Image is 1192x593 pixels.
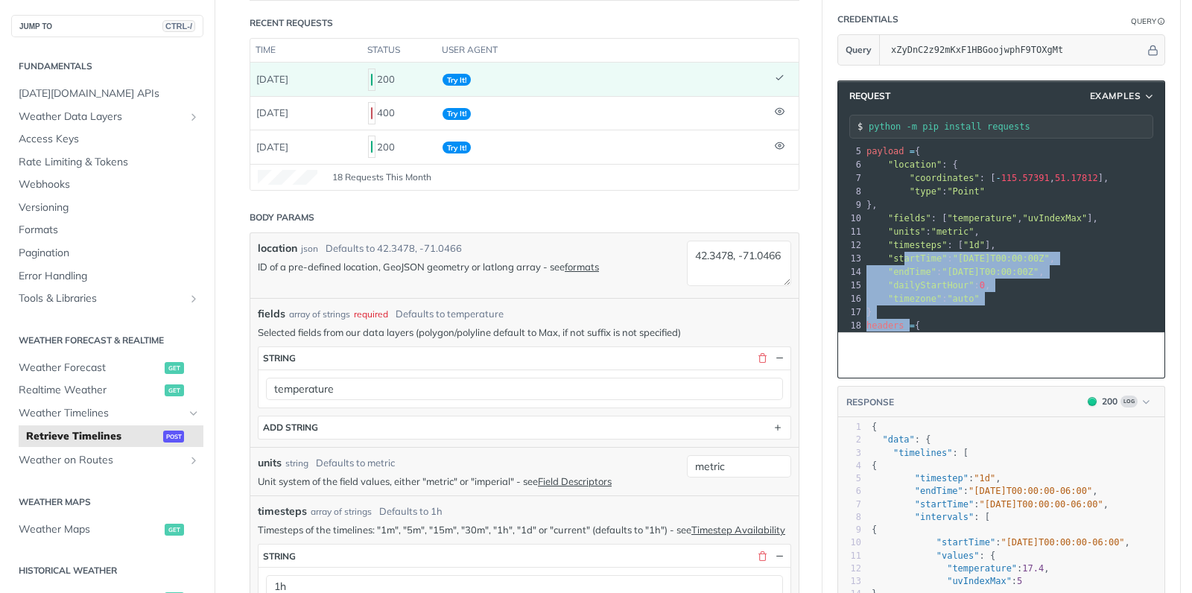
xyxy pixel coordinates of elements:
div: Defaults to metric [316,456,395,471]
a: Formats [11,219,203,241]
span: "[DATE]T00:00:00-06:00" [1001,537,1124,548]
div: 200 [1102,395,1117,408]
span: : , [866,226,980,237]
span: : [866,186,985,197]
span: : , [872,486,1097,496]
span: "[DATE]T00:00:00Z" [953,253,1050,264]
span: 18 Requests This Month [332,171,431,184]
span: Query [846,43,872,57]
a: Versioning [11,197,203,219]
span: Examples [1090,89,1141,103]
span: 400 [371,107,372,119]
div: 1 [838,421,861,434]
span: Weather Data Layers [19,110,184,124]
span: fields [258,306,285,322]
span: "location" [888,159,942,170]
span: 115.57391 [1001,173,1050,183]
span: Log [1120,396,1138,408]
i: Information [1158,18,1165,25]
span: "[DATE]T00:00:00Z" [942,267,1039,277]
a: Rate Limiting & Tokens [11,151,203,174]
a: Field Descriptors [538,475,612,487]
div: 10 [838,536,861,549]
a: Webhooks [11,174,203,196]
div: 9 [838,198,863,212]
span: "endTime" [915,486,963,496]
span: Formats [19,223,200,238]
button: Show subpages for Weather Data Layers [188,111,200,123]
a: Access Keys [11,128,203,150]
button: Hide [773,549,786,562]
span: : [866,294,980,304]
div: json [301,242,318,256]
span: : , [872,537,1130,548]
span: "units" [888,226,926,237]
span: : , [872,473,1001,483]
span: Versioning [19,200,200,215]
div: 13 [838,252,863,265]
a: formats [565,261,599,273]
span: Weather Timelines [19,406,184,421]
div: 3 [838,447,861,460]
div: Defaults to temperature [396,307,504,322]
button: RESPONSE [846,395,895,410]
span: "coordinates" [910,173,980,183]
span: Realtime Weather [19,383,161,398]
span: "[DATE]T00:00:00-06:00" [980,499,1103,510]
div: Defaults to 42.3478, -71.0466 [326,241,462,256]
span: "metric" [931,226,974,237]
span: : , [872,499,1109,510]
a: Timestep Availability [691,524,785,536]
span: 200 [371,74,372,86]
span: [DATE] [256,73,288,85]
span: "startTime" [888,253,947,264]
button: Examples [1085,89,1161,104]
div: 10 [838,212,863,225]
a: Pagination [11,242,203,264]
p: ID of a pre-defined location, GeoJSON geometry or latlong array - see [258,260,679,273]
div: QueryInformation [1131,16,1165,27]
span: : , [866,267,1044,277]
button: 200200Log [1080,394,1157,409]
div: 12 [838,562,861,575]
button: Delete [755,549,769,562]
div: string [285,457,308,470]
button: Copy to clipboard [846,344,866,367]
span: Pagination [19,246,200,261]
textarea: 42.3478, -71.0466 [687,241,791,286]
div: 12 [838,238,863,252]
label: location [258,241,297,256]
span: 5 [1017,576,1022,586]
span: - [995,173,1001,183]
a: Weather Mapsget [11,519,203,541]
h2: Fundamentals [11,60,203,73]
button: Query [838,35,880,65]
div: 9 [838,524,861,536]
span: "timelines" [893,448,952,458]
div: 17 [838,305,863,319]
a: Tools & LibrariesShow subpages for Tools & Libraries [11,288,203,310]
span: "data" [882,434,914,445]
button: string [259,347,790,370]
span: Rate Limiting & Tokens [19,155,200,170]
span: "timezone" [888,294,942,304]
span: "Point" [947,186,985,197]
span: : [ , ], [866,213,1098,223]
a: Weather TimelinesHide subpages for Weather Timelines [11,402,203,425]
span: get [165,362,184,374]
span: { [872,524,877,535]
a: Weather on RoutesShow subpages for Weather on Routes [11,449,203,472]
div: 16 [838,292,863,305]
span: Webhooks [19,177,200,192]
span: { [872,460,877,471]
th: time [250,39,362,63]
span: "dailyStartHour" [888,280,974,291]
div: string [263,352,296,364]
h2: Weather Forecast & realtime [11,334,203,347]
span: { [872,422,877,432]
span: 51.17812 [1055,173,1098,183]
span: "auto" [947,294,979,304]
div: array of strings [311,505,372,519]
button: Hide [1145,42,1161,57]
span: Try It! [443,142,471,153]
